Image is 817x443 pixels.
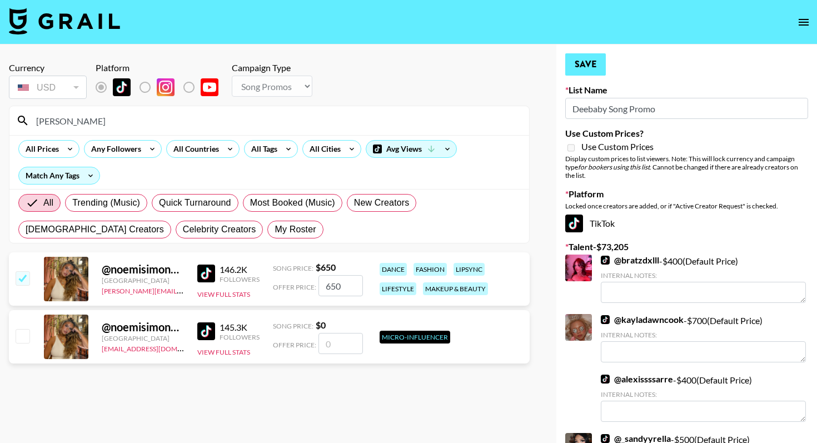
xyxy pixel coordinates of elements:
input: 650 [318,275,363,296]
img: TikTok [601,256,610,265]
div: Micro-Influencer [380,331,450,344]
span: All [43,196,53,210]
div: [GEOGRAPHIC_DATA] [102,276,184,285]
label: Platform [565,188,808,200]
button: View Full Stats [197,348,250,356]
img: Grail Talent [9,8,120,34]
input: Search by User Name [29,112,522,130]
img: Instagram [157,78,175,96]
div: Internal Notes: [601,390,806,399]
button: Save [565,53,606,76]
a: @kayladawncook [601,314,684,325]
div: - $ 400 (Default Price) [601,255,806,303]
div: Display custom prices to list viewers. Note: This will lock currency and campaign type . Cannot b... [565,155,808,180]
div: Followers [220,275,260,283]
span: Offer Price: [273,283,316,291]
div: Platform [96,62,227,73]
img: TikTok [601,375,610,384]
div: All Cities [303,141,343,157]
div: Remove selected talent to change platforms [96,76,227,99]
div: Internal Notes: [601,271,806,280]
div: Internal Notes: [601,331,806,339]
strong: $ 650 [316,262,336,272]
input: 0 [318,333,363,354]
img: TikTok [113,78,131,96]
div: Locked once creators are added, or if "Active Creator Request" is checked. [565,202,808,210]
a: [PERSON_NAME][EMAIL_ADDRESS][DOMAIN_NAME] [102,285,266,295]
div: lifestyle [380,282,416,295]
label: List Name [565,84,808,96]
div: All Prices [19,141,61,157]
button: open drawer [793,11,815,33]
div: makeup & beauty [423,282,488,295]
span: Song Price: [273,322,313,330]
img: TikTok [565,215,583,232]
div: TikTok [565,215,808,232]
span: [DEMOGRAPHIC_DATA] Creators [26,223,164,236]
div: Followers [220,333,260,341]
span: Celebrity Creators [183,223,256,236]
div: Currency [9,62,87,73]
div: Any Followers [84,141,143,157]
a: @bratzdxlll [601,255,659,266]
div: Match Any Tags [19,167,99,184]
label: Use Custom Prices? [565,128,808,139]
span: Trending (Music) [72,196,140,210]
a: @alexissssarre [601,374,673,385]
div: All Tags [245,141,280,157]
span: Most Booked (Music) [250,196,335,210]
a: [EMAIL_ADDRESS][DOMAIN_NAME] [102,342,213,353]
img: TikTok [197,322,215,340]
div: Campaign Type [232,62,312,73]
span: Use Custom Prices [581,141,654,152]
div: @ noemisimoncouceiro [102,262,184,276]
div: lipsync [454,263,485,276]
em: for bookers using this list [578,163,650,171]
div: [GEOGRAPHIC_DATA] [102,334,184,342]
div: - $ 400 (Default Price) [601,374,806,422]
div: Remove selected talent to change your currency [9,73,87,101]
div: dance [380,263,407,276]
div: fashion [414,263,447,276]
label: Talent - $ 73,205 [565,241,808,252]
div: Avg Views [366,141,456,157]
div: USD [11,78,84,97]
span: Quick Turnaround [159,196,231,210]
span: Offer Price: [273,341,316,349]
button: View Full Stats [197,290,250,298]
div: @ noemisimoncouceiro [102,320,184,334]
img: TikTok [197,265,215,282]
strong: $ 0 [316,320,326,330]
div: 145.3K [220,322,260,333]
img: TikTok [601,315,610,324]
div: - $ 700 (Default Price) [601,314,806,362]
img: TikTok [601,434,610,443]
span: My Roster [275,223,316,236]
img: YouTube [201,78,218,96]
div: 146.2K [220,264,260,275]
span: Song Price: [273,264,313,272]
div: All Countries [167,141,221,157]
span: New Creators [354,196,410,210]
